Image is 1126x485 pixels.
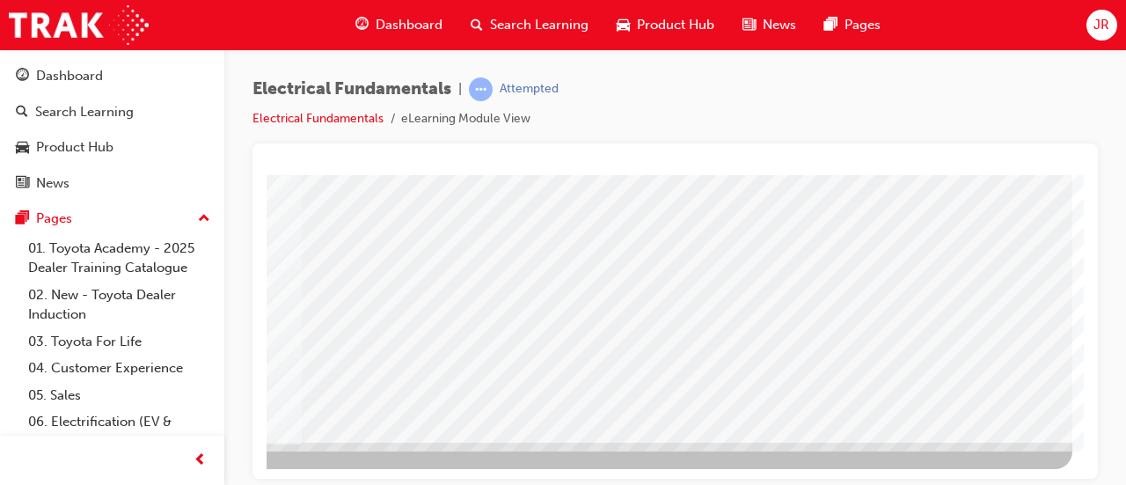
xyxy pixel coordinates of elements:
[7,56,217,202] button: DashboardSearch LearningProduct HubNews
[355,14,369,36] span: guage-icon
[469,77,493,101] span: learningRecordVerb_ATTEMPT-icon
[21,408,217,455] a: 06. Electrification (EV & Hybrid)
[16,140,29,156] span: car-icon
[810,7,895,43] a: pages-iconPages
[36,137,113,158] div: Product Hub
[16,211,29,227] span: pages-icon
[7,202,217,235] button: Pages
[763,15,796,35] span: News
[9,5,149,45] img: Trak
[458,79,462,99] span: |
[824,14,837,36] span: pages-icon
[36,66,103,86] div: Dashboard
[21,382,217,409] a: 05. Sales
[490,15,589,35] span: Search Learning
[7,96,217,129] a: Search Learning
[500,81,559,98] div: Attempted
[36,173,69,194] div: News
[21,355,217,382] a: 04. Customer Experience
[21,282,217,328] a: 02. New - Toyota Dealer Induction
[471,14,483,36] span: search-icon
[7,167,217,200] a: News
[7,60,217,92] a: Dashboard
[16,69,29,85] span: guage-icon
[252,111,384,126] a: Electrical Fundamentals
[603,7,728,43] a: car-iconProduct Hub
[198,208,210,231] span: up-icon
[844,15,881,35] span: Pages
[21,235,217,282] a: 01. Toyota Academy - 2025 Dealer Training Catalogue
[617,14,630,36] span: car-icon
[7,131,217,164] a: Product Hub
[401,109,530,129] li: eLearning Module View
[341,7,457,43] a: guage-iconDashboard
[376,15,442,35] span: Dashboard
[252,79,451,99] span: Electrical Fundamentals
[16,176,29,192] span: news-icon
[16,105,28,121] span: search-icon
[36,209,72,229] div: Pages
[1093,15,1109,35] span: JR
[35,102,134,122] div: Search Learning
[1086,10,1117,40] button: JR
[21,328,217,356] a: 03. Toyota For Life
[457,7,603,43] a: search-iconSearch Learning
[742,14,756,36] span: news-icon
[637,15,714,35] span: Product Hub
[728,7,810,43] a: news-iconNews
[194,450,207,472] span: prev-icon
